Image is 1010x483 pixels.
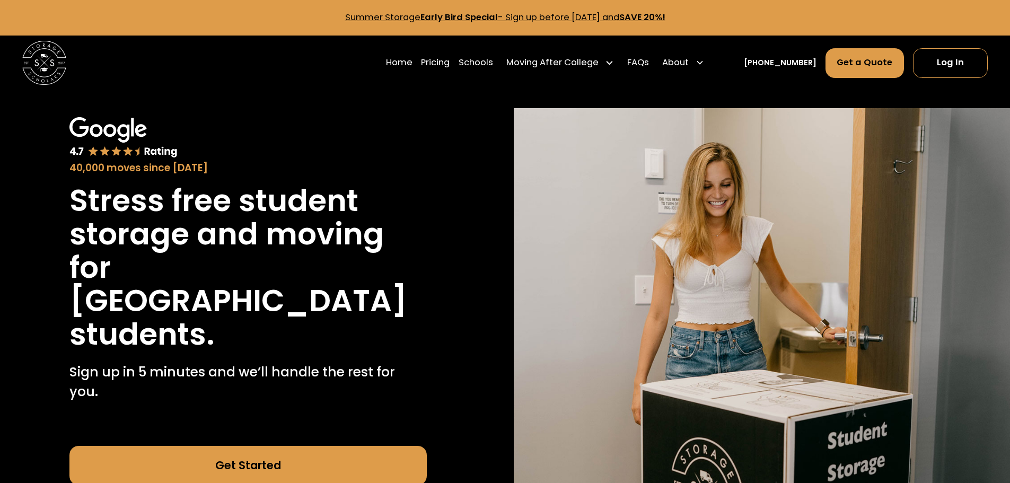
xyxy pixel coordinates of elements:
[69,318,215,351] h1: students.
[825,48,904,78] a: Get a Quote
[913,48,988,78] a: Log In
[345,11,665,23] a: Summer StorageEarly Bird Special- Sign up before [DATE] andSAVE 20%!
[421,47,450,78] a: Pricing
[386,47,412,78] a: Home
[627,47,649,78] a: FAQs
[69,362,427,402] p: Sign up in 5 minutes and we’ll handle the rest for you.
[69,117,178,159] img: Google 4.7 star rating
[506,56,599,69] div: Moving After College
[662,56,689,69] div: About
[744,57,816,69] a: [PHONE_NUMBER]
[69,284,407,318] h1: [GEOGRAPHIC_DATA]
[69,184,427,284] h1: Stress free student storage and moving for
[69,161,427,175] div: 40,000 moves since [DATE]
[459,47,493,78] a: Schools
[619,11,665,23] strong: SAVE 20%!
[420,11,498,23] strong: Early Bird Special
[22,41,66,85] img: Storage Scholars main logo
